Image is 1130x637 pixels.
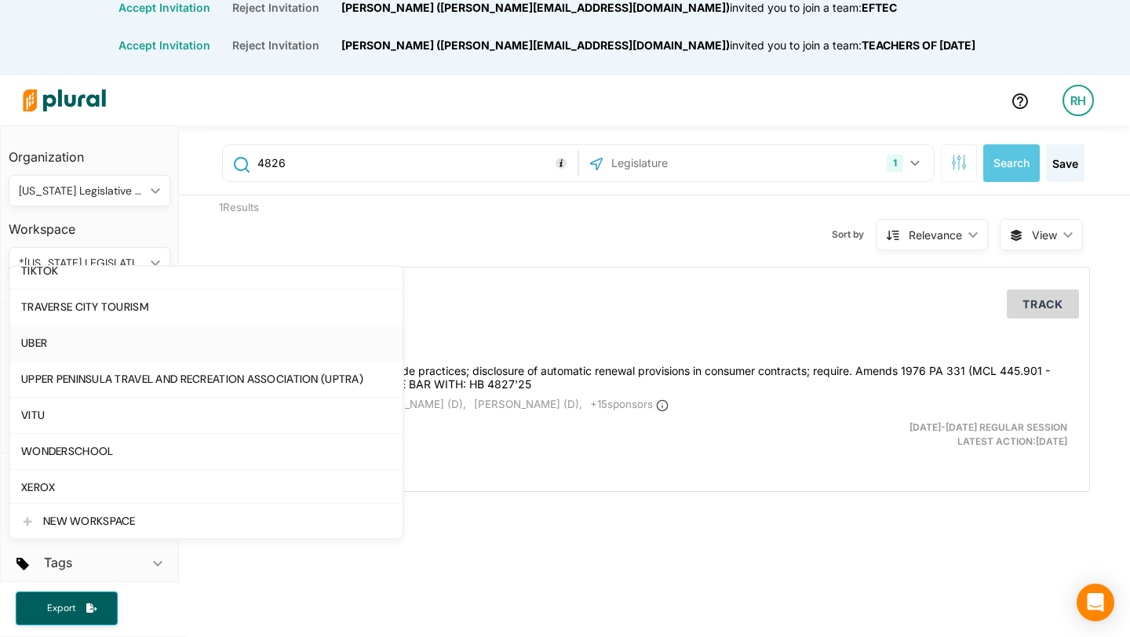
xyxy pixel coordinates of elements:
h3: Workspace [9,206,170,241]
h3: HB 4826 [242,334,1067,350]
div: Introduced [242,290,1067,304]
button: 1 [880,148,930,178]
div: 1 [887,155,903,172]
div: Relevance [909,227,962,243]
h3: Organization [9,134,170,169]
span: Export [36,602,86,615]
div: UBER [21,337,392,350]
button: Reject Invitation [221,40,330,51]
a: UPPER PENINSULA TRAVEL AND RECREATION ASSOCIATION (UPTRA) [10,361,403,397]
div: WONDERSCHOOL [21,445,392,458]
a: UBER [10,325,403,361]
div: Tooltip anchor [554,156,568,170]
div: Open Intercom Messenger [1077,584,1114,621]
a: WONDERSCHOOL [10,433,403,469]
button: Export [16,591,118,625]
div: [US_STATE] Legislative Consultants [19,183,144,199]
span: Search Filters [951,155,967,168]
h2: Tags [44,554,72,571]
a: VITU [10,397,403,433]
div: RH [1063,85,1094,116]
h3: [US_STATE] [242,312,1067,328]
div: 1 Results [207,195,431,255]
span: View [1032,227,1057,243]
button: Reject Invitation [221,2,330,13]
a: NEW WORKSPACE [10,503,403,539]
a: XEROX [10,469,403,505]
h4: Saved [1,453,178,492]
button: Accept Invitation [108,40,221,51]
div: Latest Action: [DATE] [796,420,1079,449]
input: Enter keywords, bill # or legislator name [256,148,574,178]
h4: Consumer protection: unfair trade practices; disclosure of automatic renewal provisions in consum... [242,357,1067,391]
div: NEW WORKSPACE [43,515,392,528]
a: TIKTOK [10,253,403,289]
div: *[US_STATE] LEGISLATIVE CONSULTANTS [19,255,144,271]
input: Legislature [610,148,778,178]
div: TRAVERSE CITY TOURISM [21,300,392,314]
span: + 15 sponsor s [590,398,669,410]
button: Save [1046,144,1084,182]
span: [PERSON_NAME] (D), [358,398,466,410]
a: TRAVERSE CITY TOURISM [10,289,403,325]
img: Logo for Plural [9,73,119,128]
span: Sort by [832,227,877,242]
div: [PERSON_NAME] ([PERSON_NAME][EMAIL_ADDRESS][DOMAIN_NAME]) TEACHERS OF [DATE] [341,27,975,64]
span: invited you to join a team: [730,1,862,14]
a: RH [1050,78,1106,122]
div: XEROX [21,481,392,494]
div: UPPER PENINSULA TRAVEL AND RECREATION ASSOCIATION (UPTRA) [21,373,392,386]
button: Track [1007,289,1079,318]
div: VITU [21,409,392,422]
span: [DATE]-[DATE] Regular Session [909,421,1067,433]
span: invited you to join a team: [730,38,862,52]
div: TIKTOK [21,264,392,278]
span: [PERSON_NAME] (D), [474,398,582,410]
button: Accept Invitation [108,2,221,13]
button: Search [983,144,1040,182]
